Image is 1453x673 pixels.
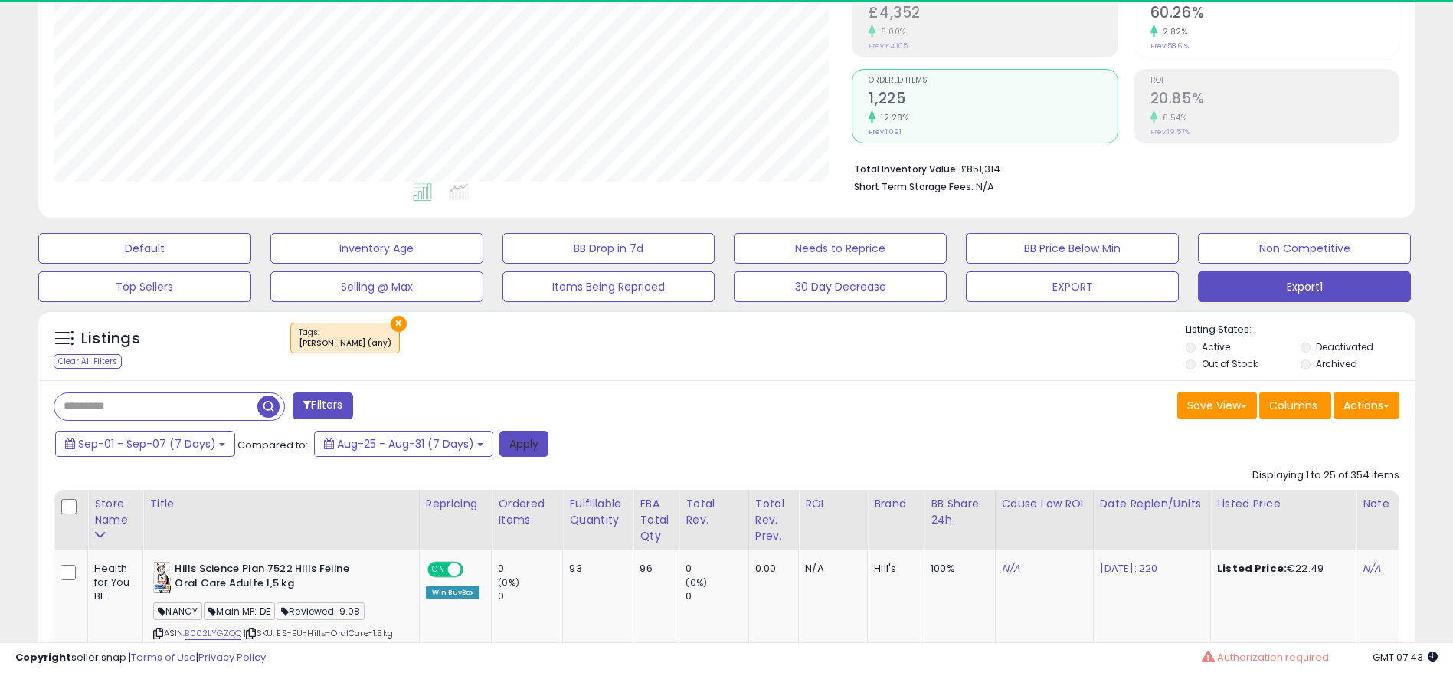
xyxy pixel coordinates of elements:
a: [DATE]: 220 [1100,561,1158,576]
div: Cause Low ROI [1002,496,1087,512]
small: 2.82% [1157,26,1188,38]
img: 41T+GZSsrpL._SL40_.jpg [153,562,171,593]
button: Inventory Age [270,233,483,264]
div: FBA Total Qty [640,496,673,544]
a: N/A [1363,561,1381,576]
small: (0%) [498,576,519,589]
div: Listed Price [1217,496,1350,512]
span: 2025-09-9 07:43 GMT [1373,650,1438,665]
span: N/A [976,179,994,194]
li: £851,314 [854,159,1388,177]
span: Compared to: [237,438,308,452]
strong: Copyright [15,650,71,665]
button: Non Competitive [1198,233,1411,264]
div: Hill's [874,562,912,576]
h2: 1,225 [869,90,1117,110]
label: Archived [1316,357,1357,370]
span: NANCY [153,602,202,620]
div: N/A [805,562,856,576]
div: 0.00 [755,562,787,576]
div: €22.49 [1217,562,1344,576]
button: Selling @ Max [270,271,483,302]
div: 100% [931,562,983,576]
label: Out of Stock [1202,357,1258,370]
button: Top Sellers [38,271,251,302]
h5: Listings [81,328,140,350]
div: Repricing [426,496,486,512]
button: EXPORT [966,271,1179,302]
button: Save View [1177,392,1257,419]
th: CSV column name: cust_attr_5_Cause Low ROI [995,490,1093,550]
div: Health for You BE [94,562,131,604]
button: Aug-25 - Aug-31 (7 Days) [314,431,493,457]
span: | SKU: ES-EU-Hills-OralCare-1.5kg [244,627,393,639]
div: Total Rev. [686,496,741,528]
button: 30 Day Decrease [734,271,947,302]
small: 6.00% [875,26,906,38]
div: [PERSON_NAME] (any) [299,338,391,349]
span: ON [429,563,448,576]
span: Sep-01 - Sep-07 (7 Days) [78,436,216,451]
button: Actions [1334,392,1399,419]
a: B002LYGZQQ [185,627,241,640]
label: Deactivated [1316,340,1373,353]
div: 96 [640,562,667,576]
h2: 60.26% [1150,4,1399,25]
a: N/A [1002,561,1020,576]
button: Columns [1259,392,1331,419]
p: Listing States: [1186,323,1415,337]
div: Fulfillable Quantity [569,496,627,528]
small: 12.28% [875,112,908,123]
button: × [391,316,407,332]
div: Clear All Filters [54,354,122,369]
button: Export1 [1198,271,1411,302]
span: Columns [1269,398,1317,413]
small: (0%) [686,576,707,589]
button: Filters [293,392,352,419]
span: Main MP: DE [204,602,275,620]
button: BB Price Below Min [966,233,1179,264]
button: Needs to Reprice [734,233,947,264]
h2: 20.85% [1150,90,1399,110]
label: Active [1202,340,1230,353]
b: Listed Price: [1217,561,1287,576]
div: Store Name [94,496,136,528]
span: OFF [461,563,486,576]
b: Total Inventory Value: [854,163,958,176]
span: Ordered Items [869,77,1117,85]
button: Sep-01 - Sep-07 (7 Days) [55,431,235,457]
div: Date Replen/Units [1100,496,1205,512]
span: Aug-25 - Aug-31 (7 Days) [337,436,474,451]
div: seller snap | | [15,651,266,665]
span: Reviewed: 9.08 [277,602,365,620]
div: Title [149,496,412,512]
div: Win BuyBox [426,586,480,599]
b: Short Term Storage Fees: [854,180,974,193]
span: Tags : [299,327,391,350]
div: Brand [874,496,918,512]
button: Apply [499,431,548,457]
b: Hills Science Plan 7522 Hills Feline Oral Care Adulte 1,5 kg [175,562,361,594]
small: Prev: £4,105 [869,41,908,51]
button: BB Drop in 7d [502,233,715,264]
div: BB Share 24h. [931,496,988,528]
th: CSV column name: cust_attr_4_Date Replen/Units [1093,490,1211,550]
div: 0 [686,562,748,576]
a: Terms of Use [131,650,196,665]
div: ROI [805,496,861,512]
div: Total Rev. Prev. [755,496,793,544]
div: Displaying 1 to 25 of 354 items [1252,468,1399,483]
small: Prev: 1,091 [869,127,902,136]
div: Ordered Items [498,496,556,528]
div: 0 [686,589,748,603]
small: Prev: 58.61% [1150,41,1189,51]
small: 6.54% [1157,112,1187,123]
div: Note [1363,496,1392,512]
h2: £4,352 [869,4,1117,25]
button: Items Being Repriced [502,271,715,302]
a: Privacy Policy [198,650,266,665]
div: 0 [498,562,562,576]
small: Prev: 19.57% [1150,127,1190,136]
div: 93 [569,562,621,576]
div: 0 [498,589,562,603]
